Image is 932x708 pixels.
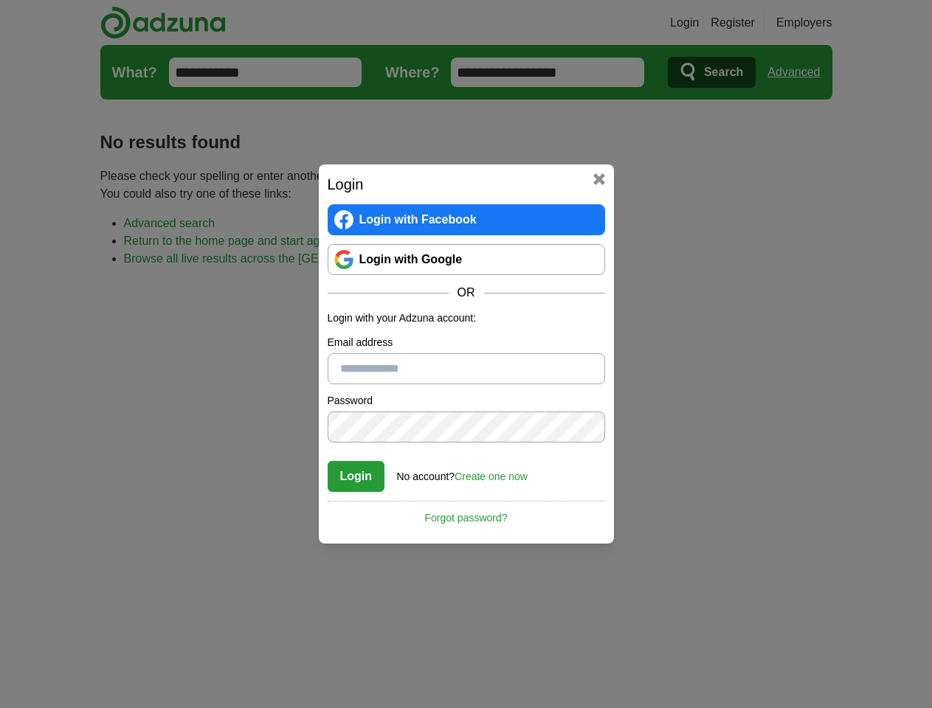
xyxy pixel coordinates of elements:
[328,461,385,492] button: Login
[328,310,605,326] p: Login with your Adzuna account:
[328,244,605,275] a: Login with Google
[328,204,605,235] a: Login with Facebook
[328,393,605,409] label: Password
[328,173,605,195] h2: Login
[449,284,484,302] span: OR
[328,335,605,350] label: Email address
[455,471,528,482] a: Create one now
[397,460,528,485] div: No account?
[328,501,605,526] a: Forgot password?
